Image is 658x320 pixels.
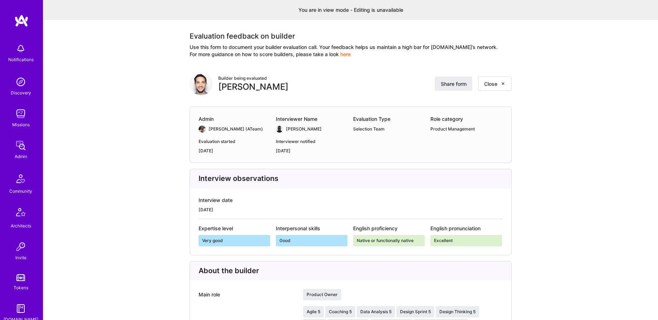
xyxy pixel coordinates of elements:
div: [DATE] [199,148,270,154]
div: Very good [199,235,270,246]
img: User Avatar [276,125,283,133]
img: tokens [16,274,25,281]
a: here [340,51,351,57]
div: Interviewer Name [276,115,347,123]
img: User Avatar [199,125,206,133]
div: Notifications [8,56,34,63]
div: [DATE] [199,207,233,213]
div: Design Sprint 5 [396,306,434,317]
img: bell [14,41,28,56]
div: Selection Team [353,125,425,133]
div: [DATE] [276,148,347,154]
div: Architects [11,222,31,230]
div: [PERSON_NAME] (ATeam) [209,125,263,133]
div: Main role [199,289,294,300]
img: admin teamwork [14,138,28,153]
div: [PERSON_NAME] [286,125,322,133]
div: Role category [430,115,502,123]
button: Close [478,77,512,91]
div: Data Analysis 5 [357,306,395,317]
div: Product Management [430,125,502,133]
div: Builder being evaluated [218,75,288,82]
div: Native or functionally native [353,235,425,246]
div: Missions [12,121,30,128]
div: Interpersonal skills [276,225,353,232]
div: English pronunciation [430,225,508,232]
div: Interview date [199,197,233,204]
img: logo [14,14,29,27]
img: discovery [14,75,28,89]
div: You are in view mode - Editing is unavailable [298,6,403,14]
button: Share form [435,77,472,91]
div: About the builder [190,261,511,280]
div: Evaluation Type [353,115,425,123]
div: Excellent [430,235,502,246]
div: Product Owner [303,289,341,300]
div: Good [276,235,347,246]
div: Evaluation feedback on builder [190,31,512,41]
img: teamwork [14,107,28,121]
img: Architects [12,205,29,222]
div: Agile 5 [303,306,324,317]
img: Community [12,170,29,187]
div: Community [9,187,32,195]
div: Discovery [11,89,31,97]
div: Coaching 5 [325,306,355,317]
img: Invite [14,240,28,254]
div: Admin [199,115,270,123]
img: guide book [14,301,28,316]
div: Evaluation started [199,138,270,145]
div: Use this form to document your builder evaluation call. Your feedback helps us maintain a high ba... [190,44,512,58]
div: Tokens [14,284,28,291]
img: User Avatar [190,72,213,95]
div: Design Thinking 5 [436,306,479,317]
div: Invite [15,254,26,261]
a: User AvatarBuilder being evaluated[PERSON_NAME] [190,72,288,95]
div: Admin [15,153,27,160]
div: Expertise level [199,225,276,232]
div: Interview observations [190,169,511,188]
div: English proficiency [353,225,430,232]
div: Interviewer notified [276,138,347,145]
div: [PERSON_NAME] [218,82,288,92]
